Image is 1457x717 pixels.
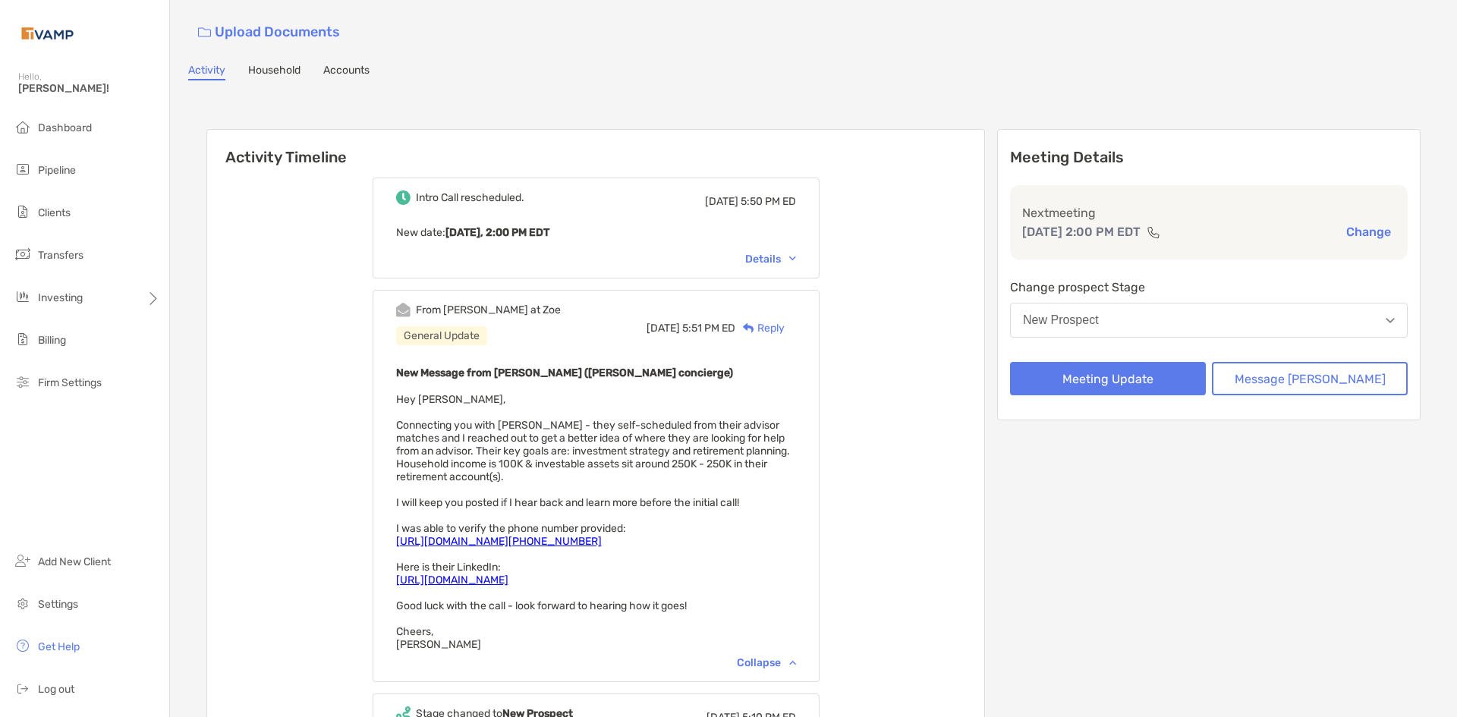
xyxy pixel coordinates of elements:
[1022,222,1141,241] p: [DATE] 2:00 PM EDT
[38,164,76,177] span: Pipeline
[14,373,32,391] img: firm-settings icon
[396,574,508,586] a: [URL][DOMAIN_NAME]
[248,64,301,80] a: Household
[1022,203,1396,222] p: Next meeting
[38,640,80,653] span: Get Help
[1010,303,1408,338] button: New Prospect
[396,393,790,651] span: Hey [PERSON_NAME], Connecting you with [PERSON_NAME] - they self-scheduled from their advisor mat...
[14,330,32,348] img: billing icon
[1010,278,1408,297] p: Change prospect Stage
[14,245,32,263] img: transfers icon
[396,223,796,242] p: New date :
[38,555,111,568] span: Add New Client
[445,226,549,239] b: [DATE], 2:00 PM EDT
[1147,226,1160,238] img: communication type
[14,203,32,221] img: clients icon
[1010,148,1408,167] p: Meeting Details
[38,598,78,611] span: Settings
[396,190,411,205] img: Event icon
[323,64,370,80] a: Accounts
[38,683,74,696] span: Log out
[38,206,71,219] span: Clients
[647,322,680,335] span: [DATE]
[38,334,66,347] span: Billing
[745,253,796,266] div: Details
[705,195,738,208] span: [DATE]
[416,191,524,204] div: Intro Call rescheduled.
[1342,224,1396,240] button: Change
[14,288,32,306] img: investing icon
[789,256,796,261] img: Chevron icon
[18,6,77,61] img: Zoe Logo
[38,249,83,262] span: Transfers
[14,552,32,570] img: add_new_client icon
[38,376,102,389] span: Firm Settings
[188,64,225,80] a: Activity
[396,326,487,345] div: General Update
[38,121,92,134] span: Dashboard
[743,323,754,333] img: Reply icon
[1212,362,1408,395] button: Message [PERSON_NAME]
[737,656,796,669] div: Collapse
[14,679,32,697] img: logout icon
[735,320,785,336] div: Reply
[14,594,32,612] img: settings icon
[682,322,735,335] span: 5:51 PM ED
[188,16,350,49] a: Upload Documents
[789,660,796,665] img: Chevron icon
[741,195,796,208] span: 5:50 PM ED
[396,303,411,317] img: Event icon
[18,82,160,95] span: [PERSON_NAME]!
[1010,362,1206,395] button: Meeting Update
[416,303,561,316] div: From [PERSON_NAME] at Zoe
[14,637,32,655] img: get-help icon
[38,291,83,304] span: Investing
[198,27,211,38] img: button icon
[14,118,32,136] img: dashboard icon
[396,535,602,548] a: [URL][DOMAIN_NAME][PHONE_NUMBER]
[1023,313,1099,327] div: New Prospect
[396,366,733,379] b: New Message from [PERSON_NAME] ([PERSON_NAME] concierge)
[14,160,32,178] img: pipeline icon
[1386,318,1395,323] img: Open dropdown arrow
[207,130,984,166] h6: Activity Timeline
